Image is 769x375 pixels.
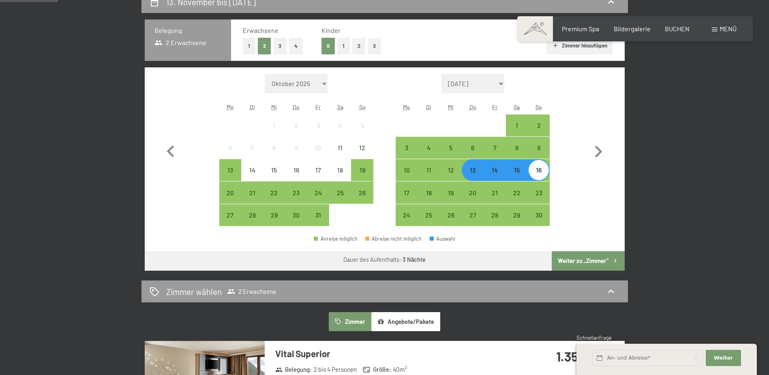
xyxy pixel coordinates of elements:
span: 2 Erwachsene [227,287,276,295]
div: 17 [308,167,328,187]
abbr: Mittwoch [448,103,454,110]
div: Anreise nicht möglich [241,159,263,181]
div: Anreise nicht möglich [329,137,351,159]
div: 11 [330,144,350,165]
div: Sat Nov 22 2025 [506,181,528,203]
div: Anreise möglich [418,204,440,226]
div: Anreise möglich [506,181,528,203]
div: Anreise möglich [528,137,550,159]
div: Mon Oct 20 2025 [219,181,241,203]
div: 31 [308,212,328,232]
div: Fri Nov 21 2025 [484,181,506,203]
button: 1 [337,38,350,54]
div: 29 [264,212,284,232]
span: Schnellanfrage [576,334,612,341]
div: Anreise nicht möglich [285,114,307,136]
div: Anreise nicht möglich [307,137,329,159]
div: Anreise möglich [484,159,506,181]
div: 15 [507,167,527,187]
abbr: Montag [227,103,234,110]
a: BUCHEN [665,25,690,32]
div: Anreise möglich [462,137,484,159]
div: Fri Oct 24 2025 [307,181,329,203]
div: Anreise möglich [396,204,418,226]
span: Erwachsene [243,26,278,34]
strong: 1.355,40 € [556,349,614,364]
div: Anreise möglich [506,204,528,226]
div: 18 [419,190,439,210]
button: Weiter zu „Zimmer“ [552,251,624,271]
div: Anreise möglich [241,204,263,226]
div: Anreise möglich [263,181,285,203]
div: 19 [352,167,372,187]
abbr: Dienstag [250,103,255,110]
div: Anreise nicht möglich [219,137,241,159]
h3: Vital Superior [275,347,516,360]
div: Anreise möglich [219,204,241,226]
button: Zimmer [329,312,371,331]
div: Sun Oct 05 2025 [351,114,373,136]
div: Anreise nicht möglich [351,137,373,159]
div: 12 [441,167,461,187]
div: Thu Oct 30 2025 [285,204,307,226]
div: 12 [352,144,372,165]
div: Mon Nov 24 2025 [396,204,418,226]
div: Wed Oct 29 2025 [263,204,285,226]
div: 10 [308,144,328,165]
div: Mon Oct 27 2025 [219,204,241,226]
div: 30 [529,212,549,232]
div: 6 [220,144,240,165]
div: Anreise möglich [351,159,373,181]
div: Sat Nov 01 2025 [506,114,528,136]
button: 1 [243,38,255,54]
div: Tue Oct 14 2025 [241,159,263,181]
strong: Größe : [363,365,391,374]
div: 13 [220,167,240,187]
div: 26 [441,212,461,232]
div: Wed Nov 12 2025 [440,159,462,181]
h2: Zimmer wählen [166,286,222,297]
div: Mon Oct 06 2025 [219,137,241,159]
div: Fri Oct 03 2025 [307,114,329,136]
div: 11 [419,167,439,187]
div: Fri Oct 31 2025 [307,204,329,226]
div: 2 [529,122,549,142]
button: 0 [321,38,335,54]
div: Wed Nov 26 2025 [440,204,462,226]
div: Sun Nov 23 2025 [528,181,550,203]
div: 23 [286,190,306,210]
div: Sun Nov 16 2025 [528,159,550,181]
div: Anreise möglich [440,181,462,203]
div: 9 [529,144,549,165]
div: 25 [419,212,439,232]
a: Bildergalerie [614,25,651,32]
abbr: Montag [403,103,410,110]
button: Weiter [706,350,741,366]
div: Anreise nicht möglich [307,114,329,136]
span: 2 Erwachsene [154,38,207,47]
div: Tue Oct 21 2025 [241,181,263,203]
div: Sat Nov 29 2025 [506,204,528,226]
div: Sun Nov 02 2025 [528,114,550,136]
div: 20 [463,190,483,210]
button: 2 [258,38,271,54]
div: Abreise nicht möglich [365,236,422,241]
div: Anreise möglich [219,159,241,181]
div: Fri Nov 28 2025 [484,204,506,226]
div: 6 [463,144,483,165]
div: Auswahl [430,236,456,241]
div: Sun Oct 12 2025 [351,137,373,159]
span: Weiter [714,354,733,362]
button: Angebote/Pakete [371,312,440,331]
button: Vorheriger Monat [159,74,182,226]
div: 10 [396,167,417,187]
div: Sun Nov 30 2025 [528,204,550,226]
div: Thu Nov 20 2025 [462,181,484,203]
div: 17 [396,190,417,210]
div: Anreise nicht möglich [241,137,263,159]
div: 4 [419,144,439,165]
div: Anreise möglich [440,159,462,181]
div: 7 [484,144,505,165]
div: Wed Nov 19 2025 [440,181,462,203]
div: Anreise möglich [462,204,484,226]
